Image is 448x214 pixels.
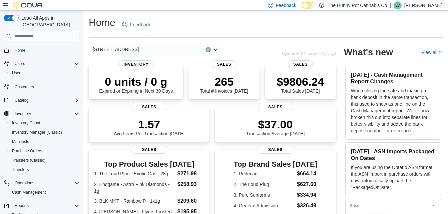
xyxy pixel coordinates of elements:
p: When closing the safe and making a bank deposit in the same transaction, this used to show as one... [351,87,436,134]
span: Sales [211,60,237,68]
span: Transfers [12,167,29,172]
button: Customers [1,82,82,91]
p: 1.57 [114,118,184,131]
div: Laura Vale [394,1,402,9]
span: Manifests [9,138,79,146]
p: | [390,1,391,9]
h2: What's new [344,47,393,58]
a: Inventory Count [9,119,43,127]
button: Cash Management [7,188,82,197]
button: Transfers (Classic) [7,156,82,165]
span: Inventory [15,111,31,116]
button: Manifests [7,137,82,146]
span: Purchase Orders [9,147,79,155]
span: Load All Apps in [GEOGRAPHIC_DATA] [19,15,79,28]
span: Customers [15,84,34,90]
dd: $334.94 [297,191,317,199]
span: Inventory [12,110,79,118]
span: Cash Management [12,190,46,195]
span: Users [12,60,79,68]
button: Users [7,68,82,78]
h3: Top Brand Sales [DATE] [234,160,317,168]
dd: $258.93 [177,180,204,188]
button: Inventory [1,109,82,118]
button: Reports [1,201,82,210]
p: $9806.24 [277,75,324,88]
button: Users [1,59,82,68]
span: Transfers (Classic) [12,158,45,163]
dt: 1. Redecan [234,170,294,177]
a: Customers [12,83,37,91]
button: Home [1,45,82,55]
a: Manifests [9,138,32,146]
span: Users [9,69,79,77]
span: Operations [12,179,79,187]
button: Operations [1,178,82,188]
input: Dark Mode [302,2,316,9]
p: If you are using the Ontario ASN format, the ASN Import in purchase orders will now automatically... [351,164,436,191]
span: Inventory [118,60,154,68]
h1: Home [89,16,115,29]
span: Sales [257,146,294,154]
span: Operations [15,180,34,186]
p: 265 [200,75,248,88]
a: Cash Management [9,188,48,196]
span: Users [15,61,25,66]
dt: 3. BLK MKT - Rainbow P - 1x1g [94,198,175,204]
span: Customers [12,82,79,91]
span: Reports [15,203,29,208]
span: Sales [288,60,313,68]
dd: $326.49 [297,202,317,210]
dd: $209.60 [177,197,204,205]
span: Home [15,48,25,53]
h3: [DATE] - Cash Management Report Changes [351,71,436,85]
button: Inventory Manager (Classic) [7,128,82,137]
span: Sales [257,103,294,111]
span: Users [12,70,22,76]
dt: 2. Endgame - Astro Pink Diamonds - 1g [94,181,175,194]
span: LV [395,1,400,9]
button: Catalog [1,96,82,105]
a: Users [9,69,25,77]
dd: $627.60 [297,180,317,188]
a: Feedback [119,18,153,31]
div: Total Sales [DATE] [277,75,324,94]
span: Inventory Count [9,119,79,127]
dt: 3. Pure Sunfarms [234,192,294,198]
a: View allExternal link [421,50,443,55]
button: Clear input [205,47,211,52]
span: Cash Management [9,188,79,196]
span: Catalog [15,98,28,103]
dt: 4. General Admission [234,202,294,209]
span: Inventory Manager (Classic) [12,130,62,135]
svg: External link [439,51,443,55]
span: Reports [12,202,79,210]
button: Open list of options [213,47,218,52]
span: Inventory Count [12,120,40,126]
a: Transfers [9,166,31,174]
span: Sales [131,146,167,154]
span: Feedback [276,2,296,9]
span: Transfers [9,166,79,174]
p: [PERSON_NAME] [404,1,443,9]
a: Inventory Manager (Classic) [9,128,65,136]
button: Users [12,60,28,68]
span: [STREET_ADDRESS] [93,45,139,53]
button: Operations [12,179,37,187]
button: Transfers [7,165,82,174]
p: The Hunny Pot Cannabis Co [328,1,387,9]
button: Catalog [12,96,31,104]
span: Inventory Manager (Classic) [9,128,79,136]
span: Feedback [130,21,150,28]
a: Purchase Orders [9,147,45,155]
div: Transaction Average [DATE] [246,118,305,136]
span: Home [12,46,79,54]
div: Expired or Expiring in Next 30 Days [99,75,173,94]
p: $37.00 [246,118,305,131]
a: Transfers (Classic) [9,156,48,164]
button: Purchase Orders [7,146,82,156]
div: Avg Items Per Transaction [DATE] [114,118,184,136]
span: Sales [131,103,167,111]
span: Transfers (Classic) [9,156,79,164]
